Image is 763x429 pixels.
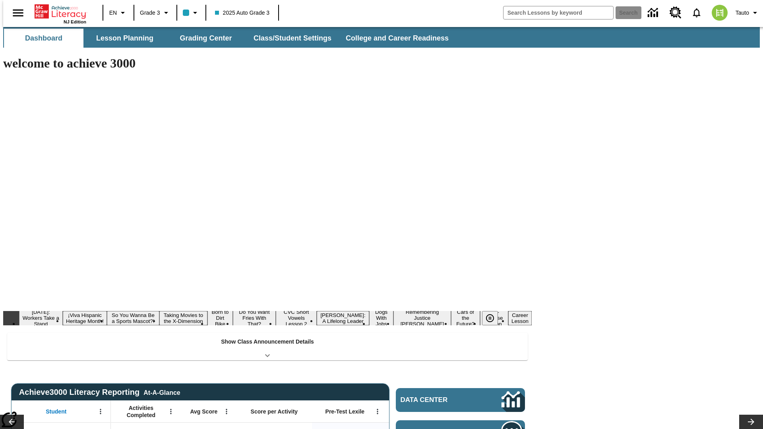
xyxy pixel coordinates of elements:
div: SubNavbar [3,27,760,48]
button: Open Menu [165,406,177,417]
div: At-A-Glance [143,388,180,396]
button: Slide 1 Labor Day: Workers Take a Stand [19,308,63,328]
button: Select a new avatar [707,2,732,23]
button: Slide 4 Taking Movies to the X-Dimension [159,311,208,325]
button: Slide 10 Remembering Justice O'Connor [393,308,451,328]
button: Slide 13 Career Lesson [508,311,532,325]
button: Grading Center [166,29,246,48]
span: Activities Completed [115,404,167,419]
button: Language: EN, Select a language [106,6,131,20]
button: Slide 12 Pre-release lesson [480,308,508,328]
button: Slide 6 Do You Want Fries With That? [233,308,276,328]
button: Dashboard [4,29,83,48]
button: Profile/Settings [732,6,763,20]
button: Open Menu [221,406,232,417]
span: Data Center [401,396,475,404]
button: Open Menu [95,406,107,417]
span: Pre-Test Lexile [325,408,365,415]
button: Slide 7 CVC Short Vowels Lesson 2 [276,308,317,328]
button: Slide 9 Dogs With Jobs [369,308,393,328]
span: Student [46,408,66,415]
input: search field [504,6,613,19]
button: Lesson Planning [85,29,165,48]
span: Score per Activity [251,408,298,415]
span: Tauto [736,9,749,17]
button: Class/Student Settings [247,29,338,48]
button: Class color is light blue. Change class color [180,6,203,20]
div: Home [35,3,86,24]
span: NJ Edition [64,19,86,24]
div: Show Class Announcement Details [7,333,528,360]
button: Slide 8 Dianne Feinstein: A Lifelong Leader [317,311,369,325]
p: Show Class Announcement Details [221,338,314,346]
span: 2025 Auto Grade 3 [215,9,270,17]
div: Pause [482,311,506,325]
button: Open Menu [372,406,383,417]
button: Open side menu [6,1,30,25]
h1: welcome to achieve 3000 [3,56,532,71]
button: Lesson carousel, Next [739,415,763,429]
button: College and Career Readiness [339,29,455,48]
a: Home [35,4,86,19]
span: Avg Score [190,408,217,415]
a: Resource Center, Will open in new tab [665,2,686,23]
a: Data Center [643,2,665,24]
button: Grade: Grade 3, Select a grade [137,6,174,20]
span: Achieve3000 Literacy Reporting [19,388,180,397]
span: EN [109,9,117,17]
div: SubNavbar [3,29,456,48]
button: Slide 11 Cars of the Future? [451,308,480,328]
button: Slide 5 Born to Dirt Bike [207,308,232,328]
button: Pause [482,311,498,325]
a: Notifications [686,2,707,23]
button: Slide 3 So You Wanna Be a Sports Mascot?! [107,311,159,325]
span: Grade 3 [140,9,160,17]
img: avatar image [712,5,728,21]
a: Data Center [396,388,525,412]
button: Slide 2 ¡Viva Hispanic Heritage Month! [63,311,107,325]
